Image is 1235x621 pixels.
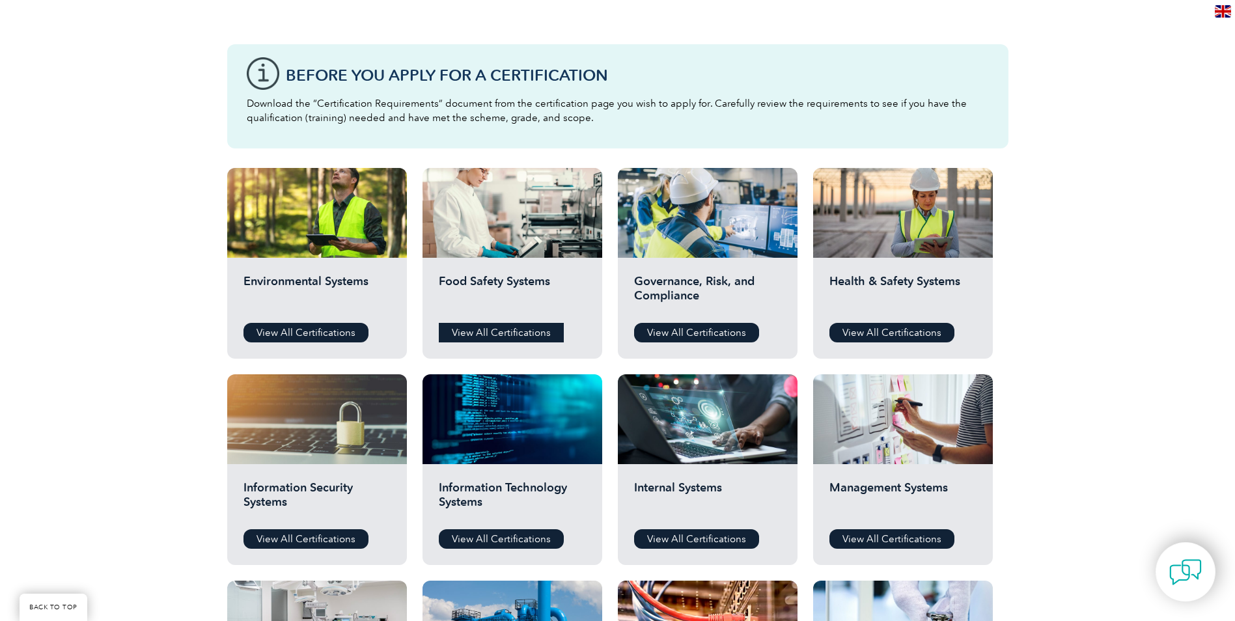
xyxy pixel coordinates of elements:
[243,323,368,342] a: View All Certifications
[1169,556,1202,588] img: contact-chat.png
[634,323,759,342] a: View All Certifications
[243,529,368,549] a: View All Certifications
[439,480,586,519] h2: Information Technology Systems
[247,96,989,125] p: Download the “Certification Requirements” document from the certification page you wish to apply ...
[829,529,954,549] a: View All Certifications
[634,480,781,519] h2: Internal Systems
[829,323,954,342] a: View All Certifications
[634,274,781,313] h2: Governance, Risk, and Compliance
[20,594,87,621] a: BACK TO TOP
[243,480,391,519] h2: Information Security Systems
[243,274,391,313] h2: Environmental Systems
[286,67,989,83] h3: Before You Apply For a Certification
[829,480,977,519] h2: Management Systems
[439,323,564,342] a: View All Certifications
[439,274,586,313] h2: Food Safety Systems
[829,274,977,313] h2: Health & Safety Systems
[634,529,759,549] a: View All Certifications
[439,529,564,549] a: View All Certifications
[1215,5,1231,18] img: en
